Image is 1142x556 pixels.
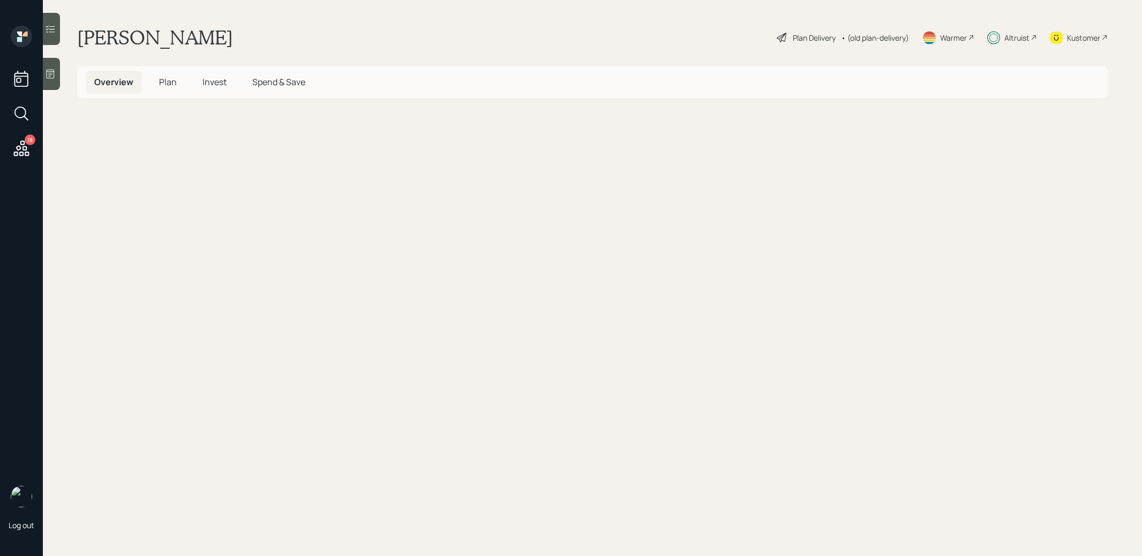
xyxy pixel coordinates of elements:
div: Altruist [1004,32,1030,43]
span: Plan [159,76,177,88]
img: treva-nostdahl-headshot.png [11,486,32,507]
span: Overview [94,76,133,88]
h1: [PERSON_NAME] [77,26,233,49]
div: Warmer [940,32,967,43]
div: Log out [9,520,34,530]
div: 18 [25,134,35,145]
div: Kustomer [1067,32,1100,43]
span: Invest [202,76,227,88]
div: • (old plan-delivery) [841,32,909,43]
span: Spend & Save [252,76,305,88]
div: Plan Delivery [793,32,836,43]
